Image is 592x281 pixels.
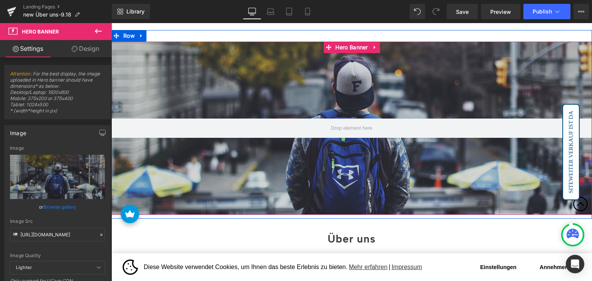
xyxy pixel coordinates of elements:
span: : For the best display, the image uploaded in Hero banner should have dimensions* as below: Deskt... [10,71,105,119]
div: Image Quality [10,253,105,258]
a: Laptop [261,4,280,19]
div: Open Intercom Messenger [566,255,584,273]
a: Mobile [298,4,317,19]
div: Image Src [10,219,105,224]
button: Undo [410,4,425,19]
a: Tablet [280,4,298,19]
span: Hero Banner [22,28,59,35]
img: Cookie banner [11,236,27,252]
div: Image [10,146,105,151]
span: Hero Banner [222,18,258,30]
span: Publish [533,8,552,15]
button: More [573,4,589,19]
a: Design [57,40,113,57]
a: Expand / Collapse [25,7,35,18]
a: Expand / Collapse [259,18,269,30]
input: Link [10,228,105,241]
b: Lighter [16,264,32,270]
a: Attention [10,71,30,77]
a: Landing Pages [23,4,112,10]
button: avada-joy-button-widget [9,182,28,200]
a: Desktop [243,4,261,19]
a: Preview [481,4,520,19]
a: Mehr erfahren [236,238,277,250]
span: Library [126,8,145,15]
a: New Library [112,4,150,19]
b: Über uns [216,209,264,222]
a: Impressum [279,238,312,250]
button: Redo [428,4,444,19]
span: Row [10,7,25,18]
span: Preview [490,8,511,16]
span: Diese Website verwendet Cookies, um Ihnen das beste Erlebnis zu bieten. | [32,238,355,250]
div: Image [10,125,26,136]
svg: Scroll to Top [461,173,477,189]
span: new Über uns-9.18 [23,12,71,18]
button: Publish [523,4,570,19]
span: Save [456,8,469,16]
button: SITEWEITER VERKAUF IST DA [456,88,463,170]
div: or [10,203,105,211]
button: Annehmen [415,236,469,252]
button: Einstellungen [361,236,413,252]
a: Browse gallery [44,200,76,214]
